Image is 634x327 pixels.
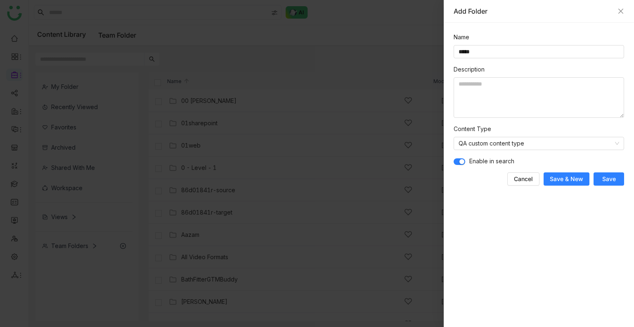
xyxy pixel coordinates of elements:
button: Save & New [544,172,589,186]
span: Save & New [550,175,583,183]
button: Cancel [507,172,539,186]
span: Cancel [514,175,533,183]
button: Close [617,8,624,14]
span: Enable in search [469,157,514,166]
nz-select-item: QA custom content type [459,137,619,150]
button: Save [594,172,624,186]
span: Save [602,175,616,183]
div: Add Folder [454,7,613,16]
label: Description [454,65,485,74]
label: Content Type [454,124,491,134]
label: Name [454,33,469,42]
